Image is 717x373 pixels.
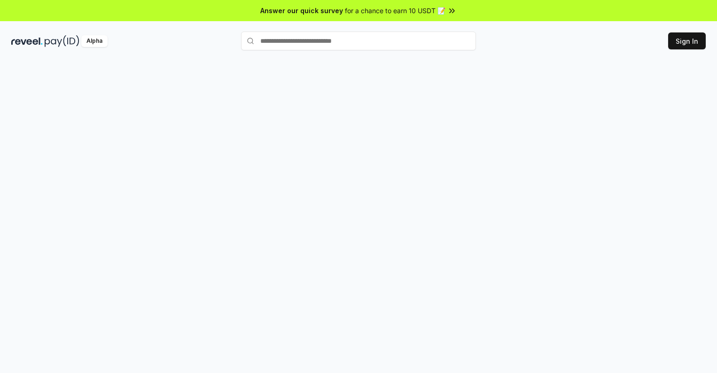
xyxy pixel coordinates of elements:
[11,35,43,47] img: reveel_dark
[260,6,343,16] span: Answer our quick survey
[668,32,706,49] button: Sign In
[345,6,445,16] span: for a chance to earn 10 USDT 📝
[45,35,79,47] img: pay_id
[81,35,108,47] div: Alpha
